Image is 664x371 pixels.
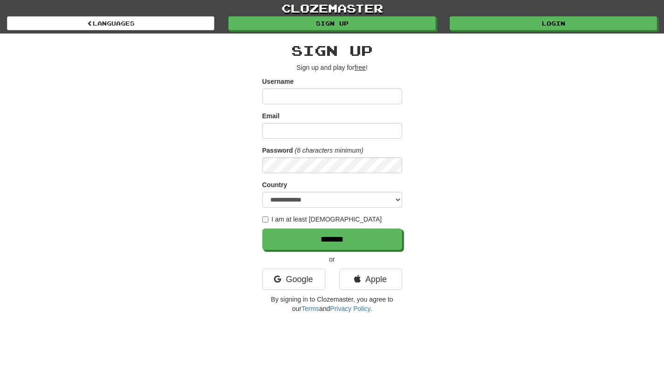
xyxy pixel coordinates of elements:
[262,146,293,155] label: Password
[262,295,402,313] p: By signing in to Clozemaster, you agree to our and .
[7,16,214,30] a: Languages
[262,111,280,121] label: Email
[262,216,268,223] input: I am at least [DEMOGRAPHIC_DATA]
[330,305,370,312] a: Privacy Policy
[262,63,402,72] p: Sign up and play for !
[301,305,319,312] a: Terms
[450,16,657,30] a: Login
[262,255,402,264] p: or
[295,147,363,154] em: (6 characters minimum)
[262,269,325,290] a: Google
[339,269,402,290] a: Apple
[262,215,382,224] label: I am at least [DEMOGRAPHIC_DATA]
[262,180,288,189] label: Country
[262,77,294,86] label: Username
[355,64,366,71] u: free
[262,43,402,58] h2: Sign up
[228,16,436,30] a: Sign up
